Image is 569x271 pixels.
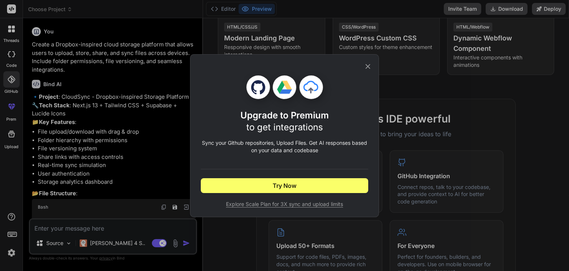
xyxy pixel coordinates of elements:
span: Try Now [273,181,296,190]
h1: Upgrade to Premium [240,110,329,133]
button: Try Now [201,178,368,193]
p: Sync your Github repositories, Upload Files. Get AI responses based on your data and codebase [201,139,368,154]
span: to get integrations [246,122,323,133]
span: Explore Scale Plan for 3X sync and upload limits [201,200,368,208]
